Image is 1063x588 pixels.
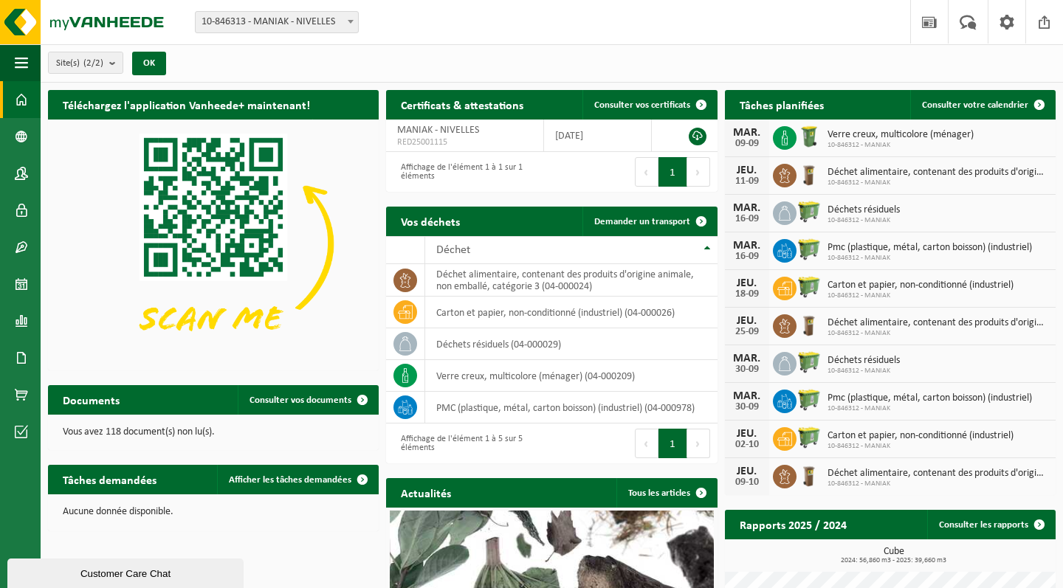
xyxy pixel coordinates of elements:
span: 10-846312 - MANIAK [828,216,900,225]
td: verre creux, multicolore (ménager) (04-000209) [425,360,717,392]
iframe: chat widget [7,556,247,588]
span: 10-846312 - MANIAK [828,480,1048,488]
div: 30-09 [732,402,762,412]
div: MAR. [732,240,762,252]
a: Afficher les tâches demandées [217,465,377,494]
div: 16-09 [732,252,762,262]
img: WB-0660-HPE-GN-50 [797,387,822,412]
button: Next [687,157,710,187]
button: 1 [658,157,687,187]
div: 09-09 [732,139,762,149]
img: WB-0140-HPE-BN-01 [797,312,822,337]
td: PMC (plastique, métal, carton boisson) (industriel) (04-000978) [425,392,717,423]
div: 16-09 [732,214,762,224]
span: Verre creux, multicolore (ménager) [828,129,974,141]
span: Déchet alimentaire, contenant des produits d'origine animale, non emballé, catég... [828,167,1048,179]
img: WB-0660-HPE-GN-50 [797,350,822,375]
img: WB-0140-HPE-BN-01 [797,162,822,187]
span: Déchets résiduels [828,204,900,216]
button: 1 [658,429,687,458]
h2: Téléchargez l'application Vanheede+ maintenant! [48,90,325,119]
p: Vous avez 118 document(s) non lu(s). [63,427,364,437]
a: Consulter votre calendrier [910,90,1054,120]
td: carton et papier, non-conditionné (industriel) (04-000026) [425,297,717,328]
div: JEU. [732,315,762,327]
div: Affichage de l'élément 1 à 5 sur 5 éléments [393,427,544,460]
img: WB-0660-HPE-GN-50 [797,237,822,262]
span: Déchet alimentaire, contenant des produits d'origine animale, non emballé, catég... [828,317,1048,329]
a: Consulter vos documents [238,385,377,415]
h2: Certificats & attestations [386,90,538,119]
span: 10-846312 - MANIAK [828,254,1032,263]
h2: Tâches planifiées [725,90,839,119]
div: MAR. [732,127,762,139]
div: Affichage de l'élément 1 à 1 sur 1 éléments [393,156,544,188]
td: déchet alimentaire, contenant des produits d'origine animale, non emballé, catégorie 3 (04-000024) [425,264,717,297]
div: JEU. [732,277,762,289]
button: Site(s)(2/2) [48,52,123,74]
a: Tous les articles [616,478,716,508]
img: WB-0660-HPE-GN-50 [797,199,822,224]
div: MAR. [732,390,762,402]
span: Déchet alimentaire, contenant des produits d'origine animale, non emballé, catég... [828,468,1048,480]
p: Aucune donnée disponible. [63,507,364,517]
td: déchets résiduels (04-000029) [425,328,717,360]
h2: Actualités [386,478,466,507]
td: [DATE] [544,120,651,152]
count: (2/2) [83,58,103,68]
img: Download de VHEPlus App [48,120,379,367]
span: Demander un transport [594,217,690,226]
h2: Vos déchets [386,207,475,235]
span: Site(s) [56,52,103,75]
a: Consulter vos certificats [582,90,716,120]
div: 02-10 [732,440,762,450]
img: WB-0140-HPE-BN-01 [797,463,822,488]
span: Déchets résiduels [828,355,900,367]
h2: Rapports 2025 / 2024 [725,510,861,539]
div: JEU. [732,428,762,440]
div: 09-10 [732,477,762,488]
div: JEU. [732,466,762,477]
span: MANIAK - NIVELLES [397,125,479,136]
button: OK [132,52,166,75]
span: 10-846312 - MANIAK [828,141,974,150]
span: Consulter vos documents [250,395,351,405]
div: JEU. [732,165,762,176]
span: Consulter vos certificats [594,100,690,110]
span: 10-846313 - MANIAK - NIVELLES [195,11,359,33]
span: Carton et papier, non-conditionné (industriel) [828,430,1014,442]
div: MAR. [732,353,762,364]
span: Afficher les tâches demandées [229,475,351,485]
span: 10-846312 - MANIAK [828,291,1014,300]
span: Consulter votre calendrier [922,100,1028,110]
span: 10-846312 - MANIAK [828,367,900,376]
span: 10-846312 - MANIAK [828,179,1048,187]
span: 10-846313 - MANIAK - NIVELLES [196,12,358,32]
div: MAR. [732,202,762,214]
span: Déchet [436,244,470,256]
span: 10-846312 - MANIAK [828,329,1048,338]
img: WB-0240-HPE-GN-50 [797,124,822,149]
span: Pmc (plastique, métal, carton boisson) (industriel) [828,242,1032,254]
div: 30-09 [732,364,762,375]
img: WB-0660-HPE-GN-50 [797,274,822,300]
a: Demander un transport [582,207,716,236]
span: 10-846312 - MANIAK [828,404,1032,413]
div: 18-09 [732,289,762,300]
h2: Tâches demandées [48,465,171,494]
span: 10-846312 - MANIAK [828,442,1014,451]
button: Previous [635,429,658,458]
span: RED25001115 [397,136,532,148]
span: 2024: 56,860 m3 - 2025: 39,660 m3 [732,557,1056,564]
img: WB-0660-HPE-GN-50 [797,425,822,450]
span: Pmc (plastique, métal, carton boisson) (industriel) [828,392,1032,404]
h3: Cube [732,547,1056,564]
div: 25-09 [732,327,762,337]
span: Carton et papier, non-conditionné (industriel) [828,280,1014,291]
h2: Documents [48,385,134,414]
a: Consulter les rapports [927,510,1054,539]
button: Next [687,429,710,458]
button: Previous [635,157,658,187]
div: 11-09 [732,176,762,187]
